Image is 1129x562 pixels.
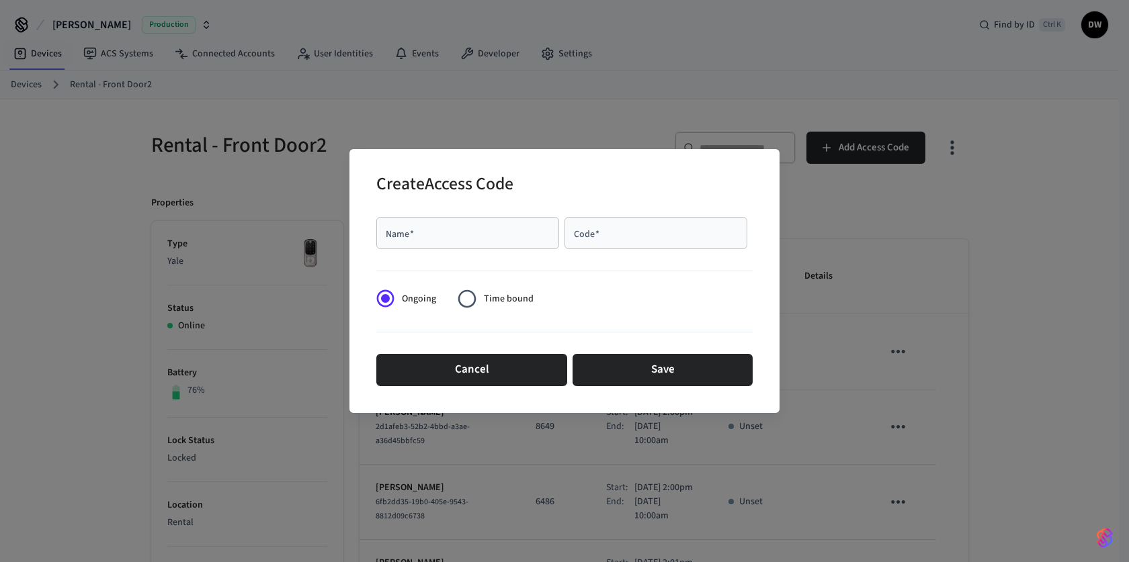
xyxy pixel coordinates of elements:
span: Time bound [484,292,534,306]
h2: Create Access Code [376,165,513,206]
button: Cancel [376,354,567,386]
button: Save [573,354,753,386]
span: Ongoing [402,292,436,306]
img: SeamLogoGradient.69752ec5.svg [1097,527,1113,549]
